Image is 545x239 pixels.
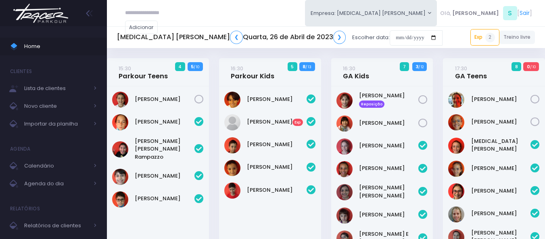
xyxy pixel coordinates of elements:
small: / 10 [530,65,536,69]
small: 16:30 [343,65,355,72]
a: 17:30GA Teens [455,64,487,80]
span: Olá, [440,9,451,17]
span: Relatórios de clientes [24,220,89,231]
img: Allegra Montanari Ferreira [448,138,464,154]
a: ❯ [333,31,346,44]
img: Jamile Perdon Danielian [448,206,464,222]
a: [PERSON_NAME] [135,118,194,126]
div: Escolher data: [117,28,443,47]
span: 2 [485,33,495,42]
a: Exp2 [470,29,499,45]
span: Home [24,41,97,52]
small: / 10 [194,65,199,69]
span: S [503,6,517,20]
a: Treino livre [499,31,535,44]
img: Antonella Ferreira Pascarelli Pinto [336,138,353,155]
strong: 8 [303,63,305,70]
img: Beatriz Menezes Lanzoti [224,114,240,130]
img: Bruna Dias [336,92,353,109]
small: / 13 [305,65,311,69]
a: [PERSON_NAME] [PERSON_NAME] Rampazzo [135,137,194,161]
a: [PERSON_NAME] [247,95,307,103]
h4: Relatórios [10,201,40,217]
a: 16:30GA Kids [343,64,369,80]
span: Importar da planilha [24,119,89,129]
a: [PERSON_NAME] [135,172,194,180]
span: Agenda do dia [24,178,89,189]
img: Daniel Sanches Abdala [112,114,128,130]
a: 15:30Parkour Teens [119,64,168,80]
img: Gabriela Guzzi de Almeida [112,92,128,108]
a: [PERSON_NAME] Reposição [359,92,419,108]
img: Luigi Giusti Vitorino [112,169,128,185]
strong: 0 [527,63,530,70]
span: Exp [292,119,303,126]
a: Adicionar [125,21,158,34]
a: [MEDICAL_DATA][PERSON_NAME] [471,137,531,153]
a: [PERSON_NAME] [135,195,194,203]
span: 7 [400,62,409,71]
span: 8 [512,62,521,71]
a: [PERSON_NAME] [359,164,419,172]
img: Julia Oshiro [336,115,353,132]
span: Novo cliente [24,101,89,111]
span: Lista de clientes [24,83,89,94]
span: Calendário [24,161,89,171]
a: [PERSON_NAME] [247,186,307,194]
small: 15:30 [119,65,131,72]
a: [PERSON_NAME] [471,118,531,126]
h4: Agenda [10,141,31,157]
a: Sair [520,9,530,17]
img: Gabriela Alves Garrido Gacitua [448,114,464,130]
a: [PERSON_NAME]Exp [247,118,307,126]
span: [PERSON_NAME] [452,9,499,17]
h4: Clientes [10,63,32,80]
img: Gabriel Ramalho de Abreu [224,137,240,153]
a: [PERSON_NAME] [247,140,307,149]
img: Bianca Gabriela Pereira da Cunha [336,161,353,177]
h5: [MEDICAL_DATA] [PERSON_NAME] Quarta, 26 de Abril de 2023 [117,31,346,44]
a: [PERSON_NAME] [471,210,531,218]
small: / 12 [418,65,424,69]
a: [PERSON_NAME] [359,119,419,127]
img: Fernanda Alves Garrido Gacitua [448,161,464,177]
a: [PERSON_NAME] [471,164,531,172]
small: 17:30 [455,65,467,72]
a: [PERSON_NAME] [359,142,419,150]
img: Dvora Leah Begun [448,92,464,108]
img: João Pedro Alves Rampazzo [112,141,128,157]
a: [PERSON_NAME] [471,95,531,103]
a: [PERSON_NAME] [359,211,419,219]
div: [ ] [437,4,535,22]
strong: 5 [191,63,194,70]
img: Miguel Penna Ferreira [112,191,128,208]
small: 16:30 [231,65,243,72]
a: [PERSON_NAME] [471,187,531,195]
img: Miguel Ramalho de Abreu [224,182,240,199]
img: Kaue Magalhaes Belo [224,160,240,176]
img: Arthur Dias [224,92,240,108]
img: Isabella formigoni [336,208,353,224]
a: 16:30Parkour Kids [231,64,274,80]
strong: 3 [416,63,418,70]
span: 5 [288,62,297,71]
a: [PERSON_NAME] [135,95,194,103]
img: Clara Souza Salles [336,184,353,200]
span: Reposição [359,101,385,108]
img: Hanna Antebi [448,183,464,199]
a: ❮ [230,31,243,44]
span: 4 [175,62,185,71]
a: [PERSON_NAME] [PERSON_NAME] [359,184,419,199]
a: [PERSON_NAME] [247,163,307,171]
